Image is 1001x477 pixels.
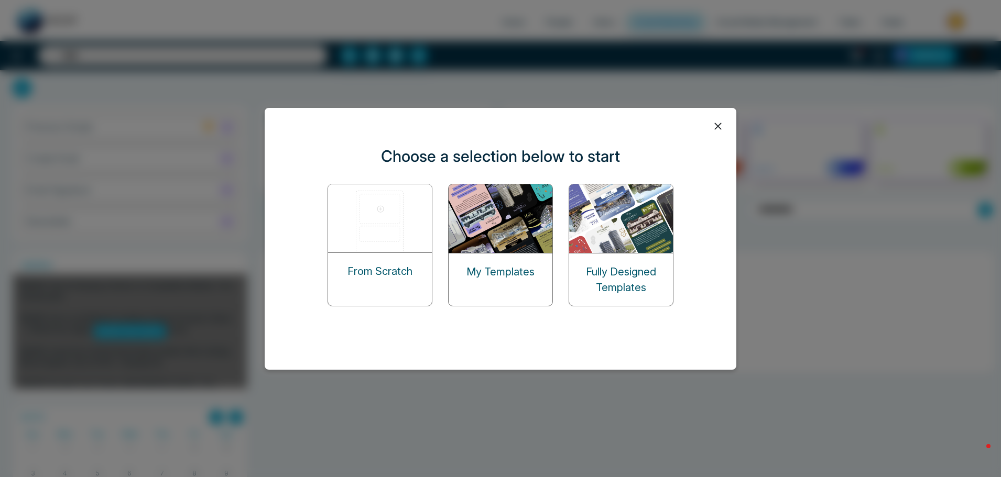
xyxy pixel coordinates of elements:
[569,264,673,295] p: Fully Designed Templates
[347,263,412,279] p: From Scratch
[328,184,433,252] img: start-from-scratch.png
[381,145,620,168] p: Choose a selection below to start
[965,441,991,467] iframe: Intercom live chat
[449,184,553,253] img: my-templates.png
[466,264,535,280] p: My Templates
[569,184,674,253] img: designed-templates.png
